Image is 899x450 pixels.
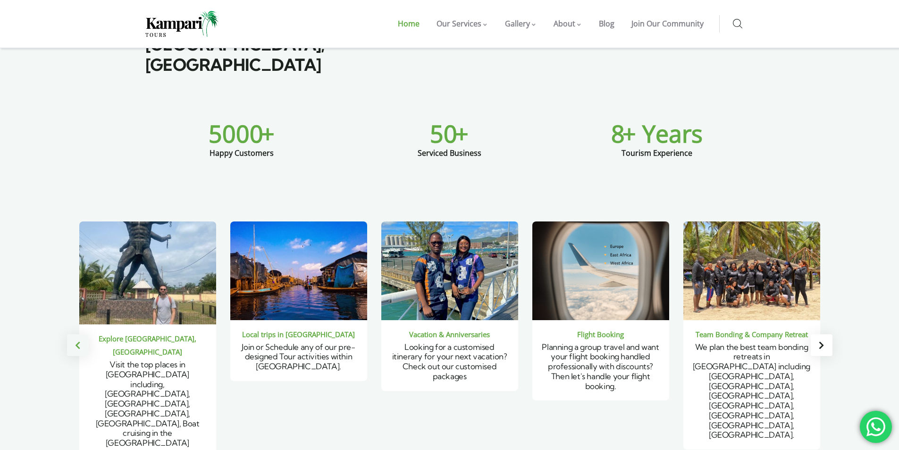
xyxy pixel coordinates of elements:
[89,332,207,359] div: Explore [GEOGRAPHIC_DATA], [GEOGRAPHIC_DATA]
[240,328,358,341] div: Local trips in [GEOGRAPHIC_DATA]
[261,118,275,150] span: +
[599,18,614,29] span: Blog
[455,118,469,150] span: +
[381,221,518,320] img: Looking for a customised itinerary for your next vacation? Check out our customised packages
[242,342,355,371] span: Join or Schedule any of our pre-designed Tour activities within [GEOGRAPHIC_DATA].
[811,334,832,356] div: Next slide
[437,18,481,29] span: Our Services
[631,18,704,29] span: Join Our Community
[67,334,89,356] div: Previous slide
[392,342,507,381] span: Looking for a customised itinerary for your next vacation? Check out our customised packages
[145,11,218,37] img: Home
[398,18,420,29] span: Home
[532,221,669,320] img: Planning a group travel and want your flight booking handled professionally with discounts? Then ...
[230,221,367,395] div: 2 / 6
[381,221,518,405] div: 3 / 6
[505,18,530,29] span: Gallery
[554,18,575,29] span: About
[209,118,263,150] span: 5000
[611,118,625,150] span: 8
[79,221,216,324] img: Visit the top places in Lagos including, Nike Art Gallery, Lagos Art market, Makoko Settlement, B...
[230,221,367,320] img: Join or Schedule any of our pre-designed Tour activities within Nigeria.
[622,118,703,150] span: + Years
[96,359,200,448] span: Visit the top places in [GEOGRAPHIC_DATA] including, [GEOGRAPHIC_DATA], [GEOGRAPHIC_DATA], [GEOGR...
[683,221,820,320] img: We plan the best team bonding retreats in Nigeria including Lagos, Ibadan, Enugu, Portharcourt, A...
[542,328,660,341] div: Flight Booking
[210,140,274,158] div: Happy Customers
[542,342,659,391] span: Planning a group travel and want your flight booking handled professionally with discounts? Then ...
[860,411,892,443] div: 'Chat
[622,140,692,158] div: Tourism Experience
[430,118,457,150] span: 50
[693,328,811,341] div: Team Bonding & Company Retreat
[532,221,669,415] div: 4 / 6
[418,140,481,158] div: Serviced Business
[693,342,810,440] span: We plan the best team bonding retreats in [GEOGRAPHIC_DATA] including [GEOGRAPHIC_DATA], [GEOGRAP...
[391,328,509,341] div: Vacation & Anniversaries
